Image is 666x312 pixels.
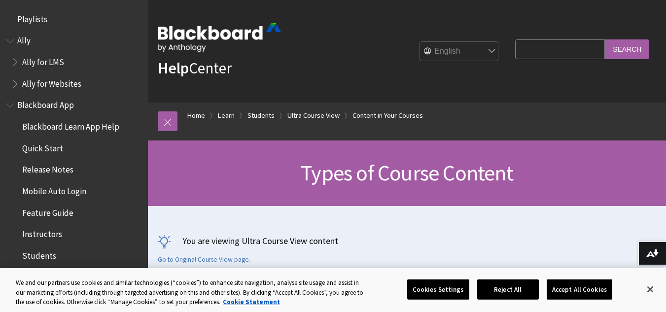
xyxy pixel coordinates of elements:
[420,42,499,62] select: Site Language Selector
[407,279,469,300] button: Cookies Settings
[605,39,649,59] input: Search
[301,159,513,186] span: Types of Course Content
[17,33,31,46] span: Ally
[218,109,235,122] a: Learn
[247,109,275,122] a: Students
[22,205,73,218] span: Feature Guide
[639,278,661,300] button: Close
[22,183,86,196] span: Mobile Auto Login
[158,255,250,264] a: Go to Original Course View page.
[22,75,81,89] span: Ally for Websites
[187,109,205,122] a: Home
[22,162,73,175] span: Release Notes
[158,235,656,247] p: You are viewing Ultra Course View content
[6,11,142,28] nav: Book outline for Playlists
[22,247,56,261] span: Students
[22,226,62,240] span: Instructors
[158,58,232,78] a: HelpCenter
[6,33,142,92] nav: Book outline for Anthology Ally Help
[223,298,280,306] a: More information about your privacy, opens in a new tab
[17,97,74,110] span: Blackboard App
[477,279,539,300] button: Reject All
[22,140,63,153] span: Quick Start
[158,58,189,78] strong: Help
[22,118,119,132] span: Blackboard Learn App Help
[16,278,366,307] div: We and our partners use cookies and similar technologies (“cookies”) to enhance site navigation, ...
[547,279,612,300] button: Accept All Cookies
[352,109,423,122] a: Content in Your Courses
[287,109,340,122] a: Ultra Course View
[17,11,47,24] span: Playlists
[22,54,64,67] span: Ally for LMS
[158,23,281,52] img: Blackboard by Anthology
